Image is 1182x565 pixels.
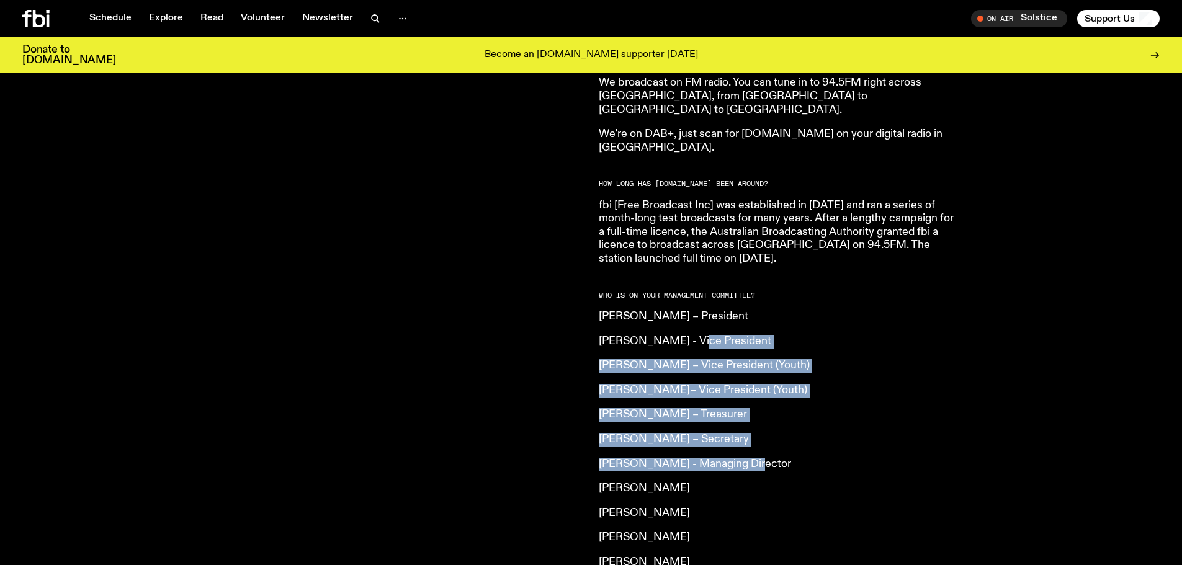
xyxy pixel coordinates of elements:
p: [PERSON_NAME] – Secretary [599,433,956,447]
a: Read [193,10,231,27]
span: Support Us [1085,13,1135,24]
h3: Donate to [DOMAIN_NAME] [22,45,116,66]
p: [PERSON_NAME] – Treasurer [599,408,956,422]
p: We broadcast on FM radio. You can tune in to 94.5FM right across [GEOGRAPHIC_DATA], from [GEOGRAP... [599,76,956,117]
p: We’re on DAB+, just scan for [DOMAIN_NAME] on your digital radio in [GEOGRAPHIC_DATA]. [599,128,956,154]
p: [PERSON_NAME]– Vice President (Youth) [599,384,956,398]
a: Newsletter [295,10,360,27]
a: Volunteer [233,10,292,27]
p: [PERSON_NAME] – President [599,310,956,324]
p: [PERSON_NAME] – Vice President (Youth) [599,359,956,373]
p: [PERSON_NAME] [599,507,956,520]
button: Support Us [1077,10,1160,27]
button: On AirSolstice [971,10,1067,27]
a: Schedule [82,10,139,27]
p: [PERSON_NAME] [599,531,956,545]
p: [PERSON_NAME] [599,482,956,496]
p: [PERSON_NAME] - Vice President [599,335,956,349]
p: Become an [DOMAIN_NAME] supporter [DATE] [485,50,698,61]
span: Tune in live [985,14,1061,23]
a: Explore [141,10,190,27]
h2: How long has [DOMAIN_NAME] been around? [599,180,956,187]
h2: Who is on your management committee? [599,292,956,299]
p: fbi [Free Broadcast Inc] was established in [DATE] and ran a series of month-long test broadcasts... [599,199,956,266]
p: [PERSON_NAME] - Managing Director [599,458,956,471]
